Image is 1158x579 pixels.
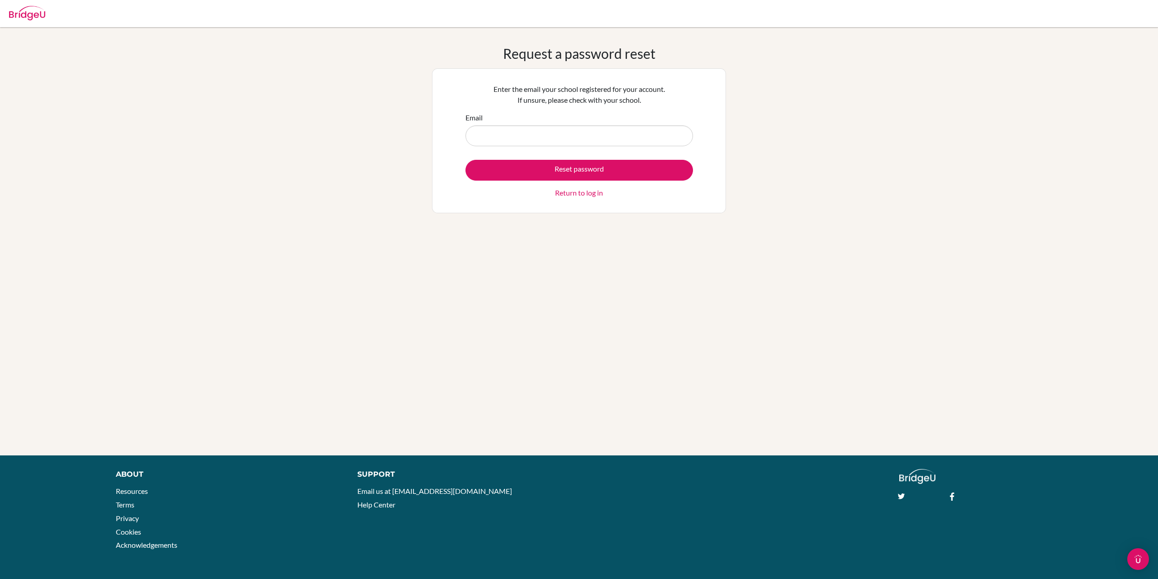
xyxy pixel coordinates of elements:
[116,541,177,549] a: Acknowledgements
[116,500,134,509] a: Terms
[357,469,567,480] div: Support
[465,112,483,123] label: Email
[503,45,655,62] h1: Request a password reset
[116,514,139,522] a: Privacy
[555,187,603,198] a: Return to log in
[357,500,395,509] a: Help Center
[116,487,148,495] a: Resources
[9,6,45,20] img: Bridge-U
[465,160,693,181] button: Reset password
[899,469,936,484] img: logo_white@2x-f4f0deed5e89b7ecb1c2cc34c3e3d731f90f0f143d5ea2071677605dd97b5244.png
[1127,548,1149,570] div: Open Intercom Messenger
[357,487,512,495] a: Email us at [EMAIL_ADDRESS][DOMAIN_NAME]
[116,527,141,536] a: Cookies
[116,469,337,480] div: About
[465,84,693,105] p: Enter the email your school registered for your account. If unsure, please check with your school.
